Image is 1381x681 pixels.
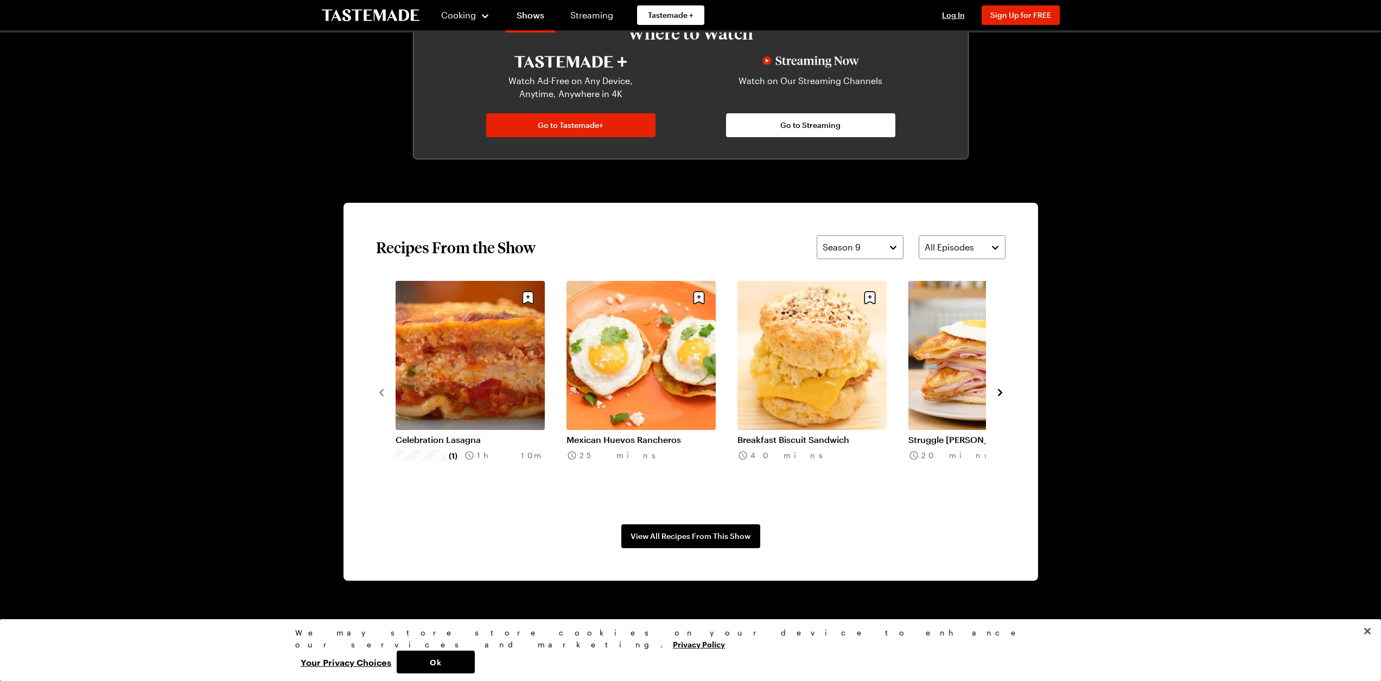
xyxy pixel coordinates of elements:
[322,9,419,22] a: To Tastemade Home Page
[376,237,536,257] h2: Recipes From the Show
[567,281,737,503] div: 2 / 8
[733,74,889,100] p: Watch on Our Streaming Channels
[493,74,649,100] p: Watch Ad-Free on Any Device, Anytime, Anywhere in 4K
[737,281,908,503] div: 3 / 8
[621,524,760,548] a: View All Recipes From This Show
[1355,619,1379,643] button: Close
[942,10,965,20] span: Log In
[990,10,1051,20] span: Sign Up for FREE
[737,434,887,445] a: Breakfast Biscuit Sandwich
[925,241,974,254] span: All Episodes
[823,241,861,254] span: Season 9
[780,120,841,131] span: Go to Streaming
[860,287,880,308] button: Save recipe
[486,113,656,137] a: Go to Tastemade+
[295,627,1077,651] div: We may store store cookies on your device to enhance our services and marketing.
[762,56,859,68] img: Streaming
[673,639,725,649] a: More information about your privacy, opens in a new tab
[648,10,693,21] span: Tastemade +
[689,287,709,308] button: Save recipe
[637,5,704,25] a: Tastemade +
[376,385,387,398] button: navigate to previous item
[726,113,895,137] a: Go to Streaming
[397,651,475,673] button: Ok
[396,281,567,503] div: 1 / 8
[295,627,1077,673] div: Privacy
[908,281,1079,503] div: 4 / 8
[506,2,555,33] a: Shows
[817,235,903,259] button: Season 9
[982,5,1060,25] button: Sign Up for FREE
[518,287,538,308] button: Save recipe
[995,385,1005,398] button: navigate to next item
[441,10,476,20] span: Cooking
[446,23,935,43] h3: Where to Watch
[567,434,716,445] a: Mexican Huevos Rancheros
[538,120,603,131] span: Go to Tastemade+
[514,56,627,68] img: Tastemade+
[919,235,1005,259] button: All Episodes
[932,10,975,21] button: Log In
[908,434,1058,445] a: Struggle [PERSON_NAME]
[396,434,545,445] a: Celebration Lasagna
[631,531,750,542] span: View All Recipes From This Show
[295,651,397,673] button: Your Privacy Choices
[441,2,491,28] button: Cooking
